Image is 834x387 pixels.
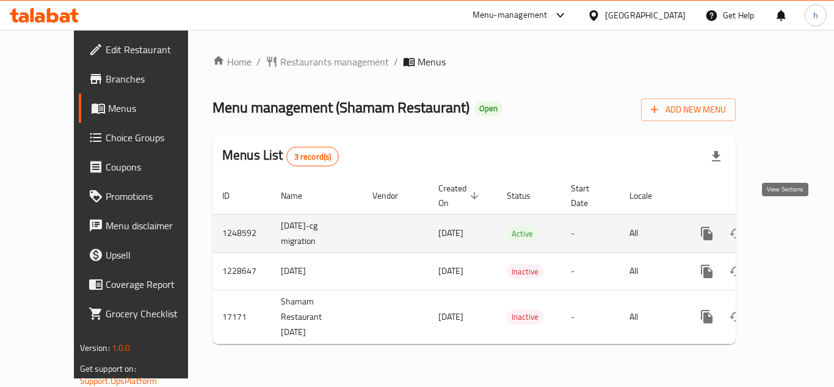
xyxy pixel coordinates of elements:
div: Total records count [286,147,339,166]
span: Coupons [106,160,203,174]
div: Active [507,226,538,241]
span: Menus [108,101,203,116]
a: Promotions [79,182,213,211]
span: Start Date [571,181,605,210]
a: Choice Groups [79,123,213,152]
a: Home [212,54,252,69]
span: Vendor [372,188,414,203]
span: Branches [106,72,203,86]
span: h [813,9,818,22]
span: Inactive [507,265,543,279]
a: Coupons [79,152,213,182]
nav: breadcrumb [212,54,736,69]
table: enhanced table [212,177,819,344]
span: Upsell [106,248,203,262]
span: Choice Groups [106,130,203,145]
td: 1248592 [212,214,271,252]
button: Add New Menu [641,98,736,121]
span: Locale [629,188,668,203]
td: 1228647 [212,252,271,290]
span: Name [281,188,318,203]
button: Change Status [722,219,751,248]
button: more [692,302,722,331]
button: Change Status [722,257,751,286]
li: / [256,54,261,69]
div: [GEOGRAPHIC_DATA] [605,9,686,22]
button: more [692,219,722,248]
div: Menu-management [473,8,548,23]
td: - [561,252,620,290]
a: Grocery Checklist [79,299,213,328]
h2: Menus List [222,146,339,166]
span: Coverage Report [106,277,203,292]
span: Version: [80,340,110,356]
span: Get support on: [80,361,136,377]
a: Branches [79,64,213,94]
button: more [692,257,722,286]
a: Coverage Report [79,270,213,299]
td: - [561,290,620,344]
a: Menus [79,94,213,123]
a: Menu disclaimer [79,211,213,240]
th: Actions [683,177,819,215]
span: Active [507,227,538,241]
span: Promotions [106,189,203,204]
span: [DATE] [438,263,463,279]
td: - [561,214,620,252]
div: Inactive [507,264,543,279]
td: [DATE]-cg migration [271,214,363,252]
span: Inactive [507,310,543,324]
td: All [620,290,683,344]
span: [DATE] [438,225,463,241]
span: Status [507,188,546,203]
span: 1.0.0 [112,340,131,356]
td: [DATE] [271,252,363,290]
td: All [620,214,683,252]
td: Shamam Restaurant [DATE] [271,290,363,344]
div: Export file [702,142,731,171]
a: Restaurants management [266,54,389,69]
span: 3 record(s) [287,151,339,163]
span: Open [474,103,502,114]
span: [DATE] [438,309,463,325]
a: Edit Restaurant [79,35,213,64]
td: All [620,252,683,290]
span: Add New Menu [651,102,726,117]
button: Change Status [722,302,751,331]
span: Menu management ( Shamam Restaurant ) [212,94,470,121]
span: Restaurants management [280,54,389,69]
span: ID [222,188,245,203]
td: 17171 [212,290,271,344]
a: Upsell [79,240,213,270]
span: Menus [418,54,446,69]
span: Menu disclaimer [106,218,203,233]
span: Created On [438,181,482,210]
span: Edit Restaurant [106,42,203,57]
span: Grocery Checklist [106,306,203,321]
li: / [394,54,398,69]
